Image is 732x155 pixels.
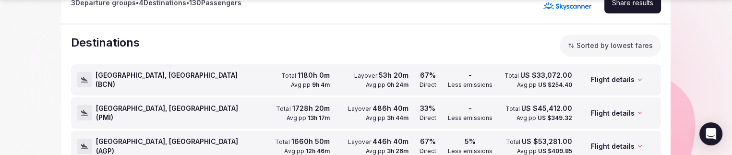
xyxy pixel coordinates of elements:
span: [GEOGRAPHIC_DATA], [GEOGRAPHIC_DATA] ( BCN ) [96,71,251,89]
div: Avg pp [290,81,329,89]
span: US $409.85 [538,147,572,155]
span: 53h 20m [379,71,408,79]
div: Direct [419,114,436,122]
span: US $53,281.00 [521,137,572,145]
span: 0h 24m [387,81,408,88]
div: Avg pp [366,114,408,122]
span: 446h 40m [372,137,408,145]
div: Total [275,137,329,146]
div: Layover [354,71,408,80]
div: Direct [419,81,436,89]
div: Less emissions [447,114,492,122]
span: 1660h 50m [291,137,329,145]
span: 486h 40m [372,104,408,112]
div: Open Intercom Messenger [699,122,722,145]
div: Avg pp [516,114,572,122]
span: 5% [464,137,475,145]
span: US $33,072.00 [520,71,572,79]
span: 3h 26m [387,147,408,155]
span: US $254.40 [538,81,572,88]
span: - [468,71,471,79]
div: Avg pp [286,114,329,122]
span: 33% [420,104,435,112]
div: Avg pp [516,81,572,89]
span: 67% [420,137,435,145]
span: Destinations [71,35,140,57]
span: 67% [420,71,435,79]
span: 1180h 0m [297,71,329,79]
div: Total [505,137,572,146]
div: Avg pp [366,81,408,89]
div: Flight details [576,65,655,95]
span: US $45,412.00 [521,104,572,112]
span: 12h 46m [305,147,329,155]
span: [GEOGRAPHIC_DATA], [GEOGRAPHIC_DATA] ( PMI ) [96,104,251,122]
div: Total [505,104,572,113]
div: Layover [348,137,408,146]
div: Total [276,104,329,113]
span: US $349.32 [537,114,572,121]
div: Total [281,71,329,80]
div: Less emissions [447,81,492,89]
span: 3h 44m [387,114,408,121]
span: 13h 17m [307,114,329,121]
span: 9h 4m [312,81,329,88]
div: Flight details [576,98,655,128]
button: Sorted by lowest fares [560,35,661,57]
span: 1728h 20m [292,104,329,112]
span: - [468,104,471,112]
div: Total [504,71,572,80]
div: Layover [348,104,408,113]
